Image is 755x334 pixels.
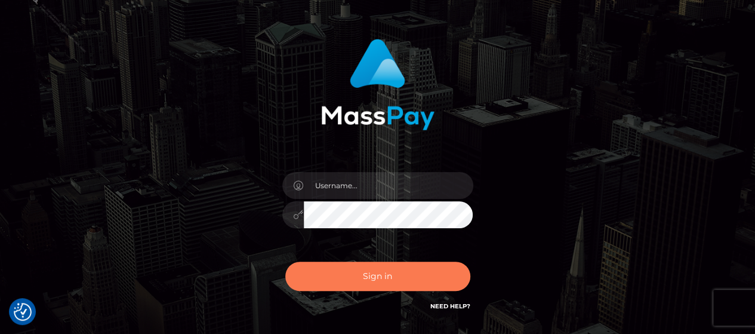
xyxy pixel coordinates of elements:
[14,303,32,321] button: Consent Preferences
[430,302,470,310] a: Need Help?
[304,172,473,199] input: Username...
[321,39,434,130] img: MassPay Login
[285,262,470,291] button: Sign in
[14,303,32,321] img: Revisit consent button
